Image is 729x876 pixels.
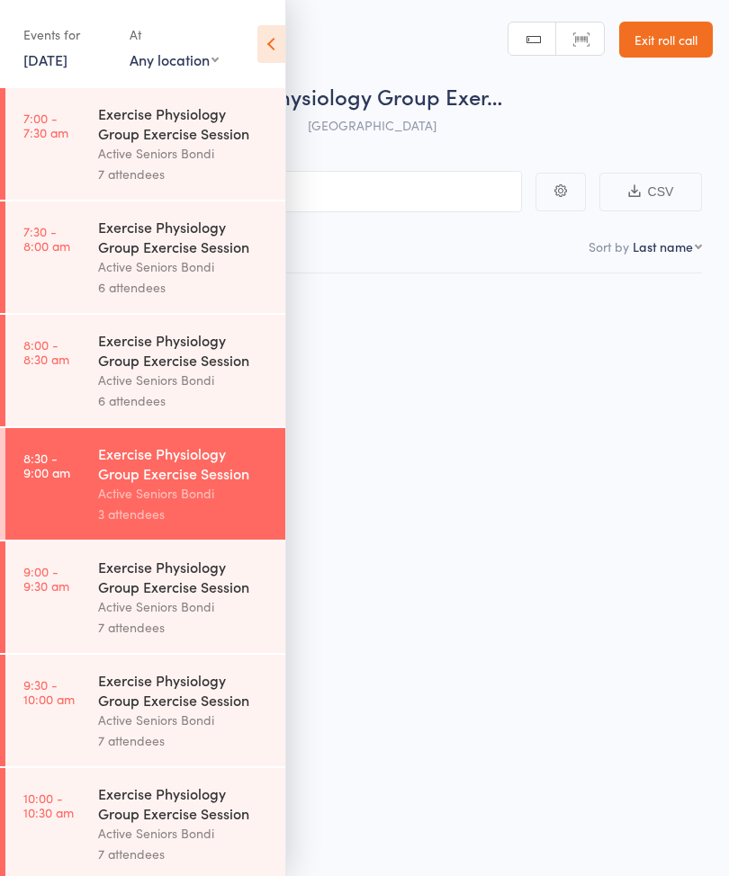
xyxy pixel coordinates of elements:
[308,116,436,134] span: [GEOGRAPHIC_DATA]
[130,49,219,69] div: Any location
[98,277,270,298] div: 6 attendees
[98,670,270,710] div: Exercise Physiology Group Exercise Session
[23,564,69,593] time: 9:00 - 9:30 am
[23,224,70,253] time: 7:30 - 8:00 am
[98,710,270,730] div: Active Seniors Bondi
[599,173,702,211] button: CSV
[130,20,219,49] div: At
[98,483,270,504] div: Active Seniors Bondi
[5,315,285,426] a: 8:00 -8:30 amExercise Physiology Group Exercise SessionActive Seniors Bondi6 attendees
[23,791,74,819] time: 10:00 - 10:30 am
[98,823,270,844] div: Active Seniors Bondi
[5,541,285,653] a: 9:00 -9:30 amExercise Physiology Group Exercise SessionActive Seniors Bondi7 attendees
[98,596,270,617] div: Active Seniors Bondi
[5,655,285,766] a: 9:30 -10:00 amExercise Physiology Group Exercise SessionActive Seniors Bondi7 attendees
[98,504,270,524] div: 3 attendees
[98,217,270,256] div: Exercise Physiology Group Exercise Session
[98,730,270,751] div: 7 attendees
[98,617,270,638] div: 7 attendees
[633,237,693,255] div: Last name
[98,783,270,823] div: Exercise Physiology Group Exercise Session
[178,81,502,111] span: Exercise Physiology Group Exer…
[98,330,270,370] div: Exercise Physiology Group Exercise Session
[589,237,629,255] label: Sort by
[98,103,270,143] div: Exercise Physiology Group Exercise Session
[23,337,69,366] time: 8:00 - 8:30 am
[5,88,285,200] a: 7:00 -7:30 amExercise Physiology Group Exercise SessionActive Seniors Bondi7 attendees
[98,164,270,184] div: 7 attendees
[23,677,75,706] time: 9:30 - 10:00 am
[23,451,70,479] time: 8:30 - 9:00 am
[98,557,270,596] div: Exercise Physiology Group Exercise Session
[98,143,270,164] div: Active Seniors Bondi
[98,370,270,390] div: Active Seniors Bondi
[98,256,270,277] div: Active Seniors Bondi
[98,390,270,411] div: 6 attendees
[98,844,270,864] div: 7 attendees
[23,111,68,139] time: 7:00 - 7:30 am
[23,20,112,49] div: Events for
[98,443,270,483] div: Exercise Physiology Group Exercise Session
[23,49,67,69] a: [DATE]
[5,428,285,540] a: 8:30 -9:00 amExercise Physiology Group Exercise SessionActive Seniors Bondi3 attendees
[5,201,285,313] a: 7:30 -8:00 amExercise Physiology Group Exercise SessionActive Seniors Bondi6 attendees
[619,22,713,58] a: Exit roll call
